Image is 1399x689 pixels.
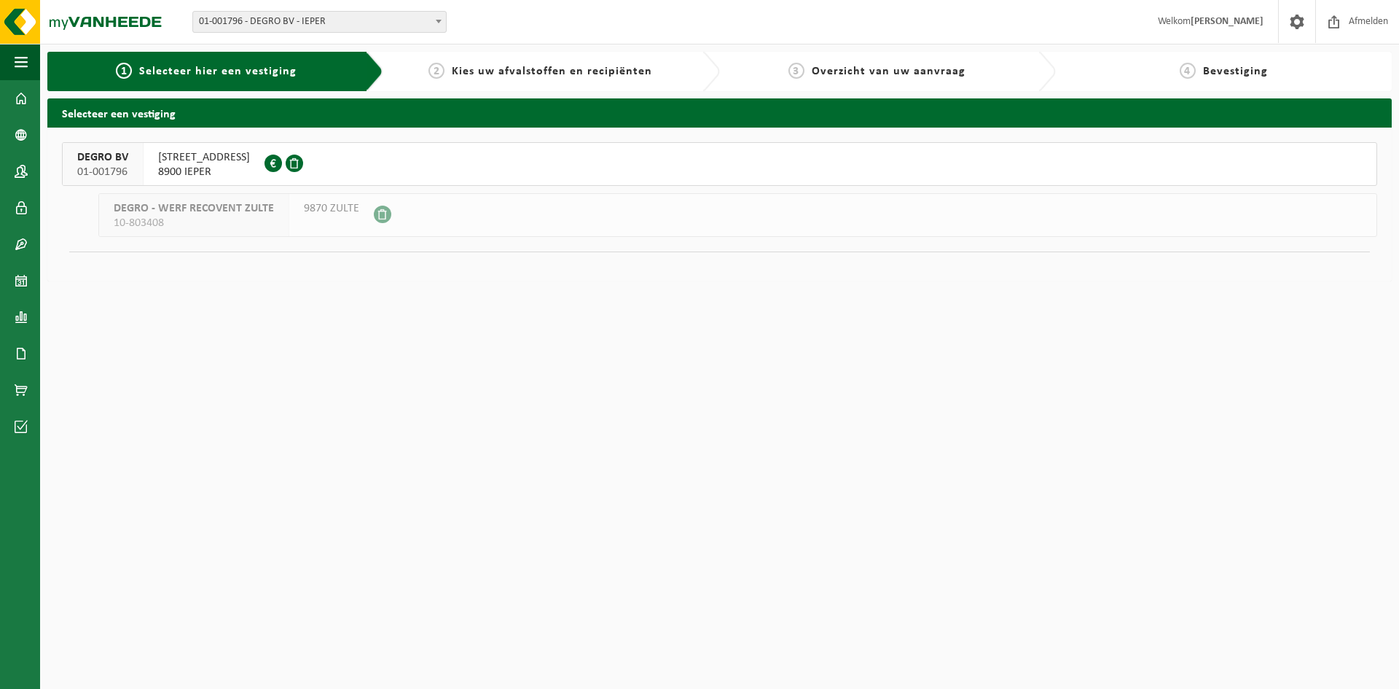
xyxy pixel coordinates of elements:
[116,63,132,79] span: 1
[114,201,274,216] span: DEGRO - WERF RECOVENT ZULTE
[77,150,128,165] span: DEGRO BV
[114,216,274,230] span: 10-803408
[139,66,297,77] span: Selecteer hier een vestiging
[452,66,652,77] span: Kies uw afvalstoffen en recipiënten
[192,11,447,33] span: 01-001796 - DEGRO BV - IEPER
[1191,16,1263,27] strong: [PERSON_NAME]
[428,63,444,79] span: 2
[158,150,250,165] span: [STREET_ADDRESS]
[62,142,1377,186] button: DEGRO BV 01-001796 [STREET_ADDRESS]8900 IEPER
[77,165,128,179] span: 01-001796
[158,165,250,179] span: 8900 IEPER
[47,98,1392,127] h2: Selecteer een vestiging
[788,63,804,79] span: 3
[193,12,446,32] span: 01-001796 - DEGRO BV - IEPER
[1180,63,1196,79] span: 4
[1203,66,1268,77] span: Bevestiging
[304,201,359,216] span: 9870 ZULTE
[812,66,965,77] span: Overzicht van uw aanvraag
